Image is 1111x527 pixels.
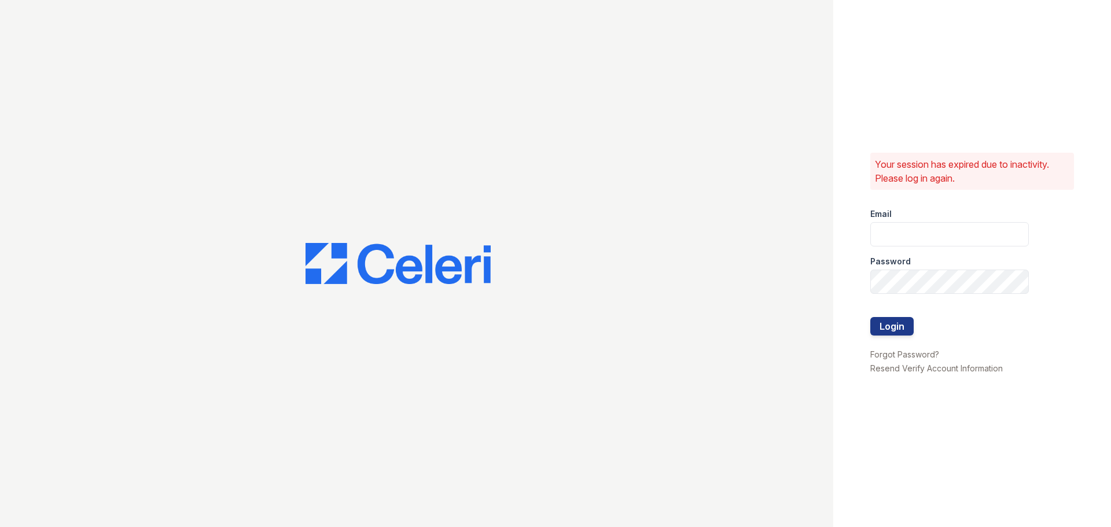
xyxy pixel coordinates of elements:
label: Password [870,256,911,267]
label: Email [870,208,892,220]
a: Resend Verify Account Information [870,363,1003,373]
button: Login [870,317,914,336]
p: Your session has expired due to inactivity. Please log in again. [875,157,1069,185]
a: Forgot Password? [870,349,939,359]
img: CE_Logo_Blue-a8612792a0a2168367f1c8372b55b34899dd931a85d93a1a3d3e32e68fde9ad4.png [306,243,491,285]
